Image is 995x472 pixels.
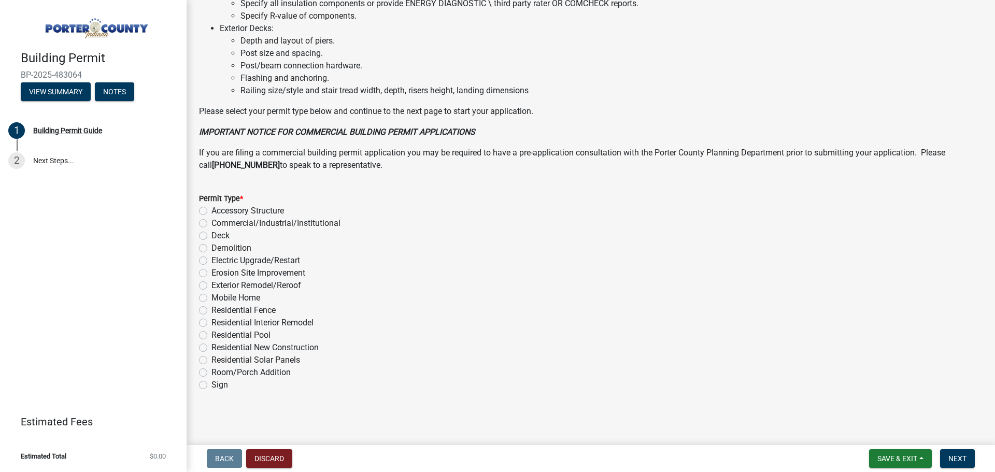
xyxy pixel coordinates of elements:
[199,195,243,203] label: Permit Type
[211,379,228,391] label: Sign
[199,105,983,118] p: Please select your permit type below and continue to the next page to start your application.
[199,147,983,171] p: If you are filing a commercial building permit application you may be required to have a pre-appl...
[207,449,242,468] button: Back
[240,35,983,47] li: Depth and layout of piers.
[21,88,91,96] wm-modal-confirm: Summary
[211,267,305,279] label: Erosion Site Improvement
[211,292,260,304] label: Mobile Home
[220,22,983,97] li: Exterior Decks:
[211,230,230,242] label: Deck
[8,411,170,432] a: Estimated Fees
[21,82,91,101] button: View Summary
[211,341,319,354] label: Residential New Construction
[211,205,284,217] label: Accessory Structure
[948,454,966,463] span: Next
[21,11,170,40] img: Porter County, Indiana
[211,279,301,292] label: Exterior Remodel/Reroof
[212,160,280,170] strong: [PHONE_NUMBER]
[215,454,234,463] span: Back
[211,329,271,341] label: Residential Pool
[877,454,917,463] span: Save & Exit
[240,47,983,60] li: Post size and spacing.
[211,242,251,254] label: Demolition
[21,70,166,80] span: BP-2025-483064
[21,453,66,460] span: Estimated Total
[33,127,102,134] div: Building Permit Guide
[150,453,166,460] span: $0.00
[211,217,340,230] label: Commercial/Industrial/Institutional
[869,449,932,468] button: Save & Exit
[95,82,134,101] button: Notes
[211,354,300,366] label: Residential Solar Panels
[240,60,983,72] li: Post/beam connection hardware.
[21,51,178,66] h4: Building Permit
[8,152,25,169] div: 2
[8,122,25,139] div: 1
[211,317,314,329] label: Residential Interior Remodel
[95,88,134,96] wm-modal-confirm: Notes
[940,449,975,468] button: Next
[240,72,983,84] li: Flashing and anchoring.
[211,254,300,267] label: Electric Upgrade/Restart
[240,84,983,97] li: Railing size/style and stair tread width, depth, risers height, landing dimensions
[211,304,276,317] label: Residential Fence
[240,10,983,22] li: Specify R-value of components.
[211,366,291,379] label: Room/Porch Addition
[246,449,292,468] button: Discard
[199,127,475,137] strong: IMPORTANT NOTICE FOR COMMERCIAL BUILDING PERMIT APPLICATIONS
